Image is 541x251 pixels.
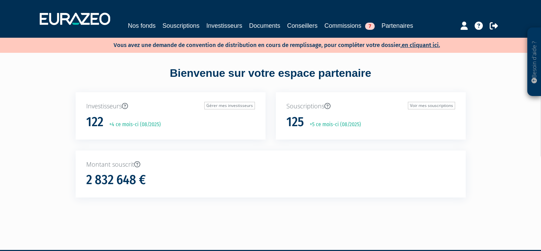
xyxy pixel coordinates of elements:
h1: 125 [286,115,304,129]
div: Bienvenue sur votre espace partenaire [70,65,471,92]
a: Voir mes souscriptions [408,102,455,109]
img: 1732889491-logotype_eurazeo_blanc_rvb.png [40,13,110,25]
p: +4 ce mois-ci (08/2025) [104,121,161,129]
h1: 2 832 648 € [86,173,146,187]
a: Conseillers [287,21,318,31]
a: Documents [249,21,280,31]
a: en cliquant ici. [402,41,440,49]
p: Investisseurs [86,102,255,111]
p: Montant souscrit [86,160,455,169]
p: Souscriptions [286,102,455,111]
a: Commissions7 [324,21,375,31]
a: Investisseurs [206,21,242,31]
p: Vous avez une demande de convention de distribution en cours de remplissage, pour compléter votre... [94,39,440,49]
p: Besoin d'aide ? [530,31,538,93]
a: Nos fonds [128,21,156,31]
a: Gérer mes investisseurs [204,102,255,109]
h1: 122 [86,115,103,129]
a: Partenaires [382,21,413,31]
p: +5 ce mois-ci (08/2025) [305,121,361,129]
span: 7 [365,23,375,30]
a: Souscriptions [163,21,199,31]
